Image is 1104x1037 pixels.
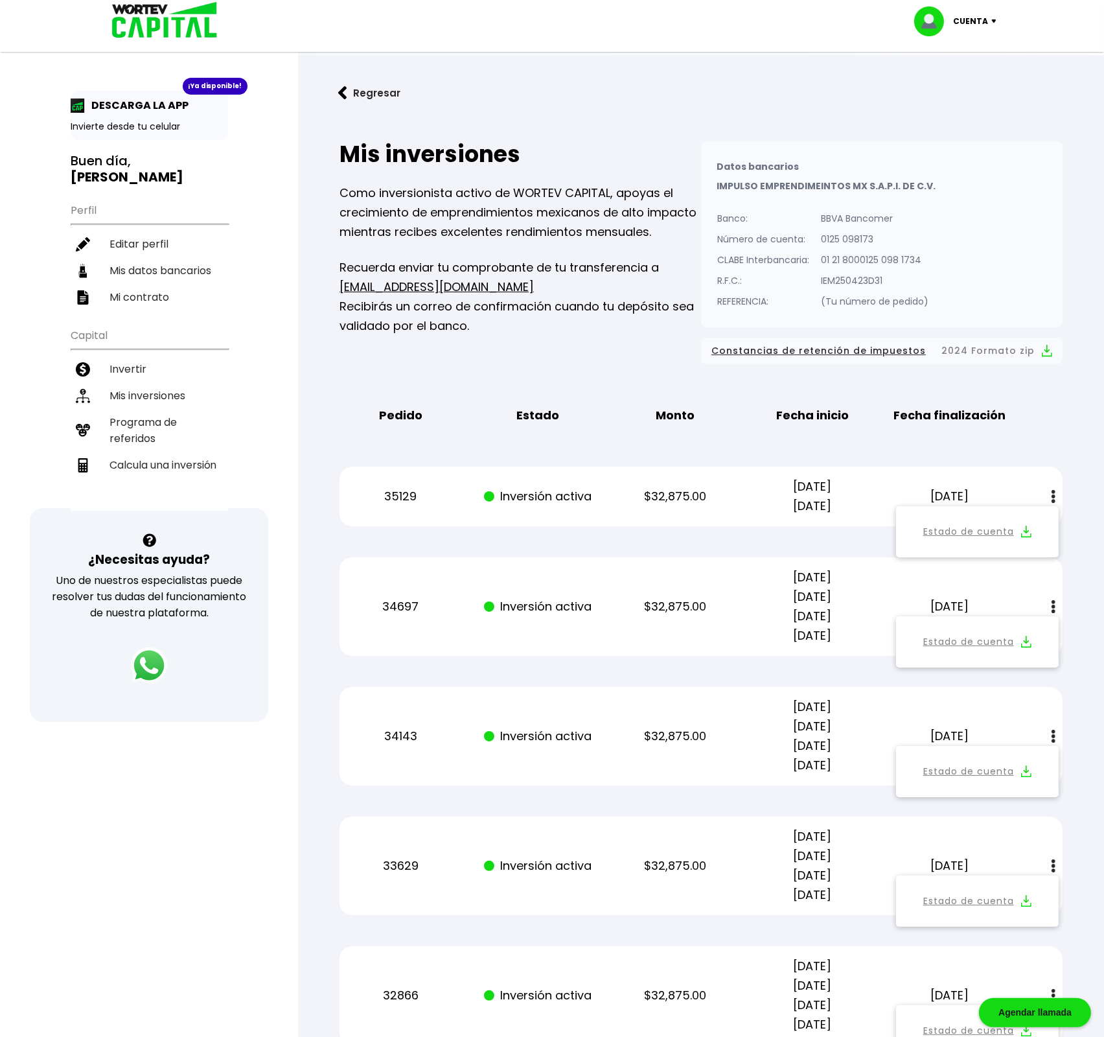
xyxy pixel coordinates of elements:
[343,986,459,1005] p: 32866
[76,237,90,251] img: editar-icon.952d3147.svg
[717,229,809,249] p: Número de cuenta:
[71,321,228,511] ul: Capital
[988,19,1006,23] img: icon-down
[131,647,167,684] img: logos_whatsapp-icon.242b2217.svg
[343,487,459,506] p: 35129
[617,986,733,1005] p: $32,875.00
[85,97,189,113] p: DESCARGA LA APP
[71,356,228,382] a: Invertir
[953,12,988,31] p: Cuenta
[71,99,85,113] img: app-icon
[892,986,1008,1005] p: [DATE]
[717,250,809,270] p: CLABE Interbancaria:
[339,141,701,167] h2: Mis inversiones
[76,290,90,305] img: contrato-icon.f2db500c.svg
[821,292,928,311] p: (Tu número de pedido)
[76,423,90,437] img: recomiendanos-icon.9b8e9327.svg
[71,382,228,409] a: Mis inversiones
[183,78,247,95] div: ¡Ya disponible!
[480,856,596,876] p: Inversión activa
[71,231,228,257] a: Editar perfil
[71,257,228,284] a: Mis datos bancarios
[656,406,695,425] b: Monto
[379,406,422,425] b: Pedido
[776,406,849,425] b: Fecha inicio
[617,727,733,746] p: $32,875.00
[617,856,733,876] p: $32,875.00
[480,597,596,616] p: Inversión activa
[343,856,459,876] p: 33629
[904,514,1051,550] button: Estado de cuenta
[617,487,733,506] p: $32,875.00
[755,957,871,1034] p: [DATE] [DATE] [DATE] [DATE]
[923,634,1014,650] a: Estado de cuenta
[717,271,809,290] p: R.F.C.:
[717,180,936,192] b: IMPULSO EMPRENDIMEINTOS MX S.A.P.I. DE C.V.
[76,389,90,403] img: inversiones-icon.6695dc30.svg
[319,76,1083,110] a: flecha izquierdaRegresar
[755,827,871,905] p: [DATE] [DATE] [DATE] [DATE]
[71,409,228,452] a: Programa de referidos
[71,452,228,478] a: Calcula una inversión
[76,264,90,278] img: datos-icon.10cf9172.svg
[480,986,596,1005] p: Inversión activa
[339,258,701,336] p: Recuerda enviar tu comprobante de tu transferencia a Recibirás un correo de confirmación cuando t...
[923,893,1014,909] a: Estado de cuenta
[76,458,90,472] img: calculadora-icon.17d418c4.svg
[88,550,210,569] h3: ¿Necesitas ayuda?
[892,856,1008,876] p: [DATE]
[717,160,799,173] b: Datos bancarios
[76,362,90,377] img: invertir-icon.b3b967d7.svg
[821,209,928,228] p: BBVA Bancomer
[338,86,347,100] img: flecha izquierda
[71,120,228,134] p: Invierte desde tu celular
[71,284,228,310] a: Mi contrato
[47,572,251,621] p: Uno de nuestros especialistas puede resolver tus dudas del funcionamiento de nuestra plataforma.
[892,487,1008,506] p: [DATE]
[71,153,228,185] h3: Buen día,
[319,76,420,110] button: Regresar
[516,406,559,425] b: Estado
[821,250,928,270] p: 01 21 8000125 098 1734
[923,524,1014,540] a: Estado de cuenta
[480,727,596,746] p: Inversión activa
[711,343,926,359] span: Constancias de retención de impuestos
[617,597,733,616] p: $32,875.00
[892,597,1008,616] p: [DATE]
[339,183,701,242] p: Como inversionista activo de WORTEV CAPITAL, apoyas el crecimiento de emprendimientos mexicanos d...
[343,727,459,746] p: 34143
[480,487,596,506] p: Inversión activa
[71,196,228,310] ul: Perfil
[821,271,928,290] p: IEM250423D31
[892,727,1008,746] p: [DATE]
[821,229,928,249] p: 0125 098173
[755,568,871,646] p: [DATE] [DATE] [DATE] [DATE]
[717,292,809,311] p: REFERENCIA:
[755,477,871,516] p: [DATE] [DATE]
[923,763,1014,780] a: Estado de cuenta
[904,624,1051,660] button: Estado de cuenta
[979,998,1091,1027] div: Agendar llamada
[717,209,809,228] p: Banco:
[755,697,871,775] p: [DATE] [DATE] [DATE] [DATE]
[343,597,459,616] p: 34697
[71,168,183,186] b: [PERSON_NAME]
[904,754,1051,789] button: Estado de cuenta
[339,279,534,295] a: [EMAIL_ADDRESS][DOMAIN_NAME]
[711,343,1052,359] button: Constancias de retención de impuestos2024 Formato zip
[894,406,1006,425] b: Fecha finalización
[914,6,953,36] img: profile-image
[904,883,1051,919] button: Estado de cuenta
